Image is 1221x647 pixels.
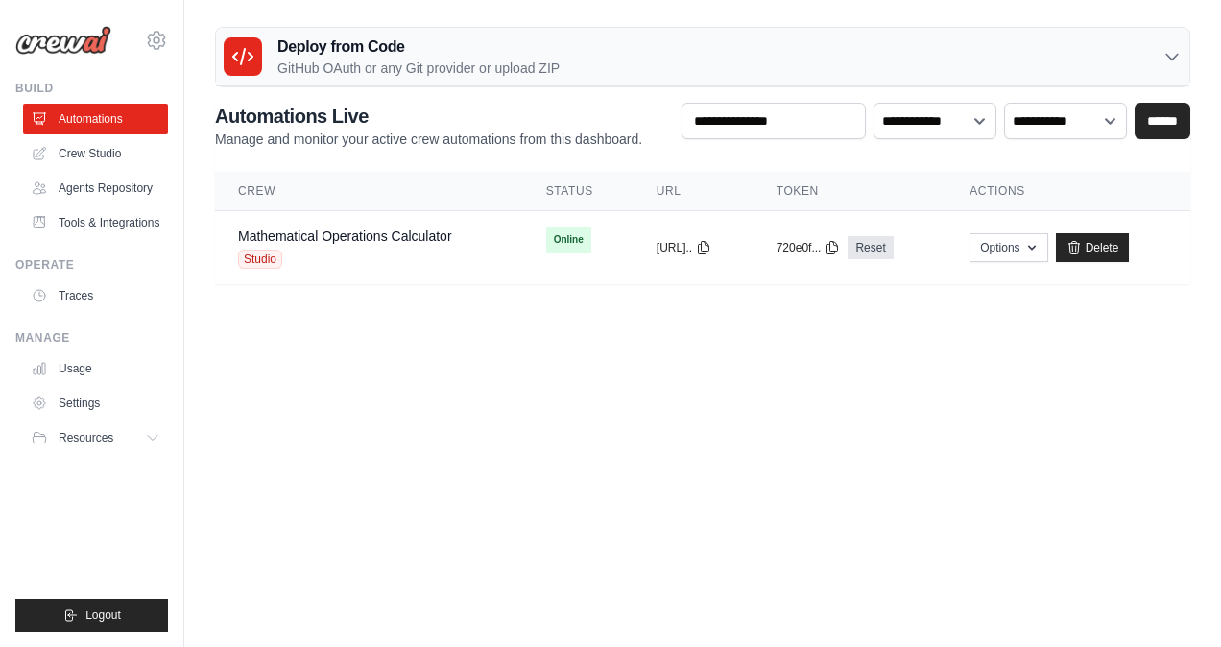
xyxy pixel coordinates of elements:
button: 720e0f... [777,240,841,255]
div: Operate [15,257,168,273]
p: Manage and monitor your active crew automations from this dashboard. [215,130,642,149]
a: Usage [23,353,168,384]
button: Logout [15,599,168,632]
th: Token [754,172,947,211]
iframe: Chat Widget [1125,555,1221,647]
a: Crew Studio [23,138,168,169]
a: Tools & Integrations [23,207,168,238]
th: URL [634,172,754,211]
div: Manage [15,330,168,346]
h2: Automations Live [215,103,642,130]
a: Reset [848,236,893,259]
a: Automations [23,104,168,134]
th: Crew [215,172,523,211]
a: Delete [1056,233,1130,262]
span: Online [546,227,591,253]
div: Build [15,81,168,96]
span: Logout [85,608,121,623]
p: GitHub OAuth or any Git provider or upload ZIP [277,59,560,78]
span: Resources [59,430,113,445]
a: Agents Repository [23,173,168,204]
button: Resources [23,422,168,453]
a: Mathematical Operations Calculator [238,228,452,244]
button: Options [970,233,1047,262]
h3: Deploy from Code [277,36,560,59]
th: Actions [946,172,1190,211]
th: Status [523,172,634,211]
a: Traces [23,280,168,311]
span: Studio [238,250,282,269]
a: Settings [23,388,168,419]
img: Logo [15,26,111,55]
